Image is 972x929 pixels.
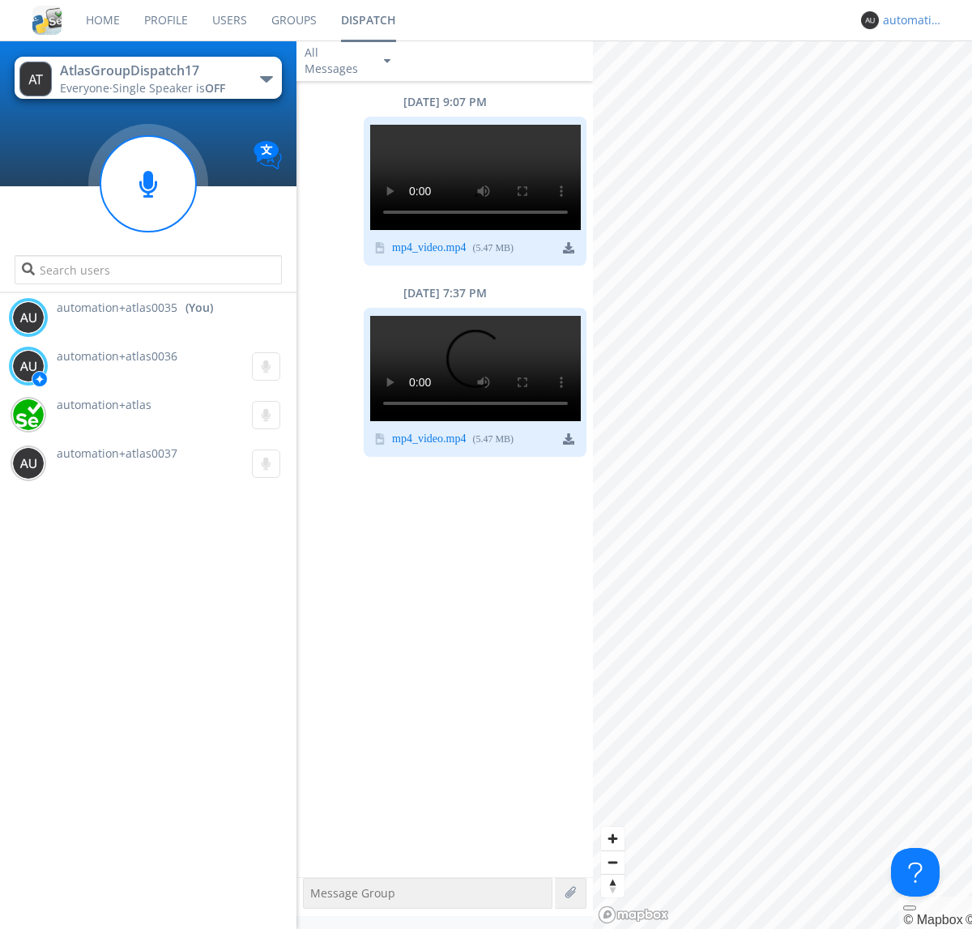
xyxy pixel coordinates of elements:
[15,255,281,284] input: Search users
[60,80,242,96] div: Everyone ·
[392,433,466,446] a: mp4_video.mp4
[57,348,177,364] span: automation+atlas0036
[57,300,177,316] span: automation+atlas0035
[374,242,386,254] img: video icon
[598,906,669,924] a: Mapbox logo
[12,398,45,431] img: d2d01cd9b4174d08988066c6d424eccd
[891,848,940,897] iframe: Toggle Customer Support
[57,445,177,461] span: automation+atlas0037
[305,45,369,77] div: All Messages
[903,913,962,927] a: Mapbox
[601,850,625,874] button: Zoom out
[296,94,593,110] div: [DATE] 9:07 PM
[12,447,45,479] img: 373638.png
[472,241,514,255] div: ( 5.47 MB )
[185,300,213,316] div: (You)
[32,6,62,35] img: cddb5a64eb264b2086981ab96f4c1ba7
[601,851,625,874] span: Zoom out
[472,433,514,446] div: ( 5.47 MB )
[254,141,282,169] img: Translation enabled
[12,350,45,382] img: 373638.png
[563,242,574,254] img: download media button
[861,11,879,29] img: 373638.png
[205,80,225,96] span: OFF
[15,57,281,99] button: AtlasGroupDispatch17Everyone·Single Speaker isOFF
[57,397,151,412] span: automation+atlas
[12,301,45,334] img: 373638.png
[384,59,390,63] img: caret-down-sm.svg
[903,906,916,910] button: Toggle attribution
[601,875,625,897] span: Reset bearing to north
[60,62,242,80] div: AtlasGroupDispatch17
[19,62,52,96] img: 373638.png
[296,285,593,301] div: [DATE] 7:37 PM
[601,827,625,850] button: Zoom in
[392,242,466,255] a: mp4_video.mp4
[563,433,574,445] img: download media button
[601,874,625,897] button: Reset bearing to north
[374,433,386,445] img: video icon
[883,12,944,28] div: automation+atlas0035
[113,80,225,96] span: Single Speaker is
